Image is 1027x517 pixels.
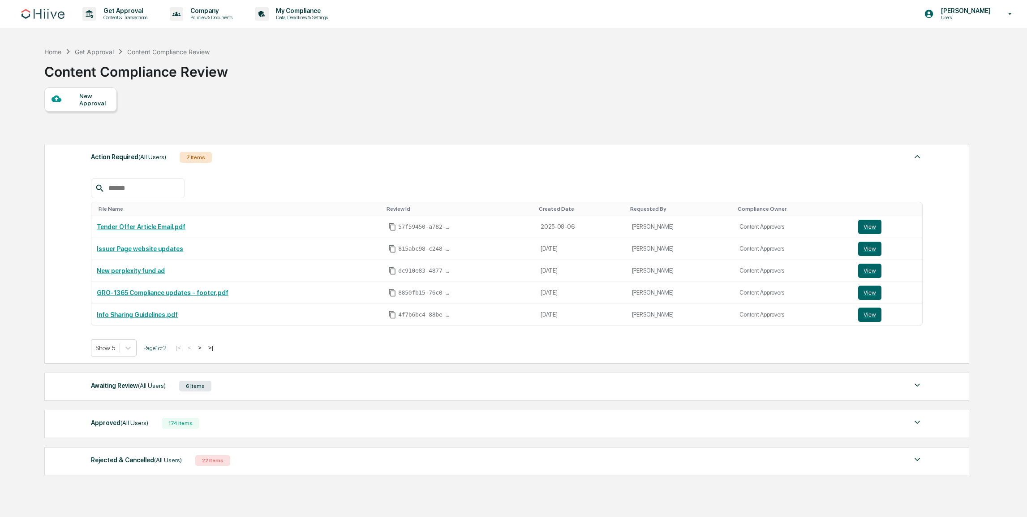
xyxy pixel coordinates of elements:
a: Tender Offer Article Email.pdf [97,223,185,230]
span: (All Users) [138,153,166,161]
td: [PERSON_NAME] [627,238,735,260]
div: 6 Items [179,381,211,391]
div: Rejected & Cancelled [91,454,182,466]
a: View [858,264,917,278]
img: logo [21,9,64,19]
td: [PERSON_NAME] [627,282,735,304]
button: |< [173,344,184,352]
div: 174 Items [162,418,199,429]
span: Copy Id [388,245,396,253]
a: Issuer Page website updates [97,245,183,252]
div: New Approval [79,92,109,107]
div: Toggle SortBy [387,206,532,212]
td: 2025-08-06 [535,216,627,238]
img: caret [912,454,923,465]
td: [DATE] [535,260,627,282]
a: View [858,308,917,322]
button: > [195,344,204,352]
div: Get Approval [75,48,114,56]
div: Approved [91,417,148,429]
button: < [185,344,194,352]
div: Awaiting Review [91,380,166,391]
p: Company [183,7,237,14]
div: Toggle SortBy [99,206,379,212]
div: 22 Items [195,455,230,466]
span: dc910e83-4877-4103-b15e-bf87db00f614 [398,267,452,274]
button: View [858,286,881,300]
td: [DATE] [535,238,627,260]
div: Toggle SortBy [539,206,623,212]
td: [DATE] [535,282,627,304]
span: 57f59450-a782-4865-ac16-a45fae92c464 [398,223,452,230]
div: Action Required [91,151,166,163]
button: View [858,220,881,234]
td: Content Approvers [734,216,852,238]
div: Home [44,48,61,56]
span: Page 1 of 2 [143,344,167,352]
td: Content Approvers [734,282,852,304]
p: Content & Transactions [96,14,152,21]
p: Policies & Documents [183,14,237,21]
td: [PERSON_NAME] [627,216,735,238]
span: Copy Id [388,223,396,231]
a: View [858,220,917,234]
button: View [858,242,881,256]
div: Content Compliance Review [127,48,210,56]
img: caret [912,380,923,391]
p: Data, Deadlines & Settings [269,14,332,21]
div: Toggle SortBy [738,206,849,212]
span: 8850fb15-76c0-443e-acb7-22e5fcd2af78 [398,289,452,296]
a: View [858,286,917,300]
p: Get Approval [96,7,152,14]
img: caret [912,151,923,162]
a: Info Sharing Guidelines.pdf [97,311,178,318]
a: GRO-1365 Compliance updates - footer.pdf [97,289,228,296]
p: [PERSON_NAME] [934,7,995,14]
button: View [858,264,881,278]
span: (All Users) [138,382,166,389]
td: Content Approvers [734,304,852,326]
div: Toggle SortBy [630,206,731,212]
span: 4f7b6bc4-88be-4ca2-a522-de18f03e4b40 [398,311,452,318]
a: View [858,242,917,256]
div: Content Compliance Review [44,56,228,80]
button: View [858,308,881,322]
p: My Compliance [269,7,332,14]
img: caret [912,417,923,428]
span: Copy Id [388,267,396,275]
span: (All Users) [154,456,182,464]
span: Copy Id [388,289,396,297]
td: [PERSON_NAME] [627,304,735,326]
span: Copy Id [388,311,396,319]
td: Content Approvers [734,260,852,282]
div: Toggle SortBy [860,206,919,212]
span: 815abc98-c248-4f62-a147-d06131b3a24d [398,245,452,252]
p: Users [934,14,995,21]
a: New perplexity fund ad [97,267,165,274]
span: (All Users) [120,419,148,426]
td: [PERSON_NAME] [627,260,735,282]
button: >| [206,344,216,352]
div: 7 Items [180,152,212,163]
td: [DATE] [535,304,627,326]
td: Content Approvers [734,238,852,260]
